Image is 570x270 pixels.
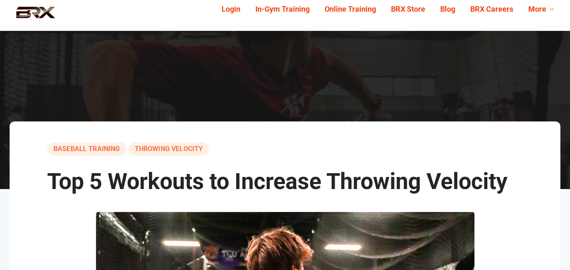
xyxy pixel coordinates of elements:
[528,230,570,270] iframe: Chat Widget
[463,3,521,16] a: BRX Careers
[433,3,463,16] a: Blog
[129,142,209,156] a: Throwing Velocity
[383,3,433,16] a: BRX Store
[208,3,562,16] div: Navigation Menu
[521,3,562,16] a: More
[317,3,383,16] a: Online Training
[47,168,507,194] span: Top 5 Workouts to Increase Throwing Velocity
[47,142,523,156] div: ,
[214,3,248,16] a: Login
[248,3,317,16] a: In-Gym Training
[47,142,126,156] a: baseball training
[8,6,63,25] img: BRX Performance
